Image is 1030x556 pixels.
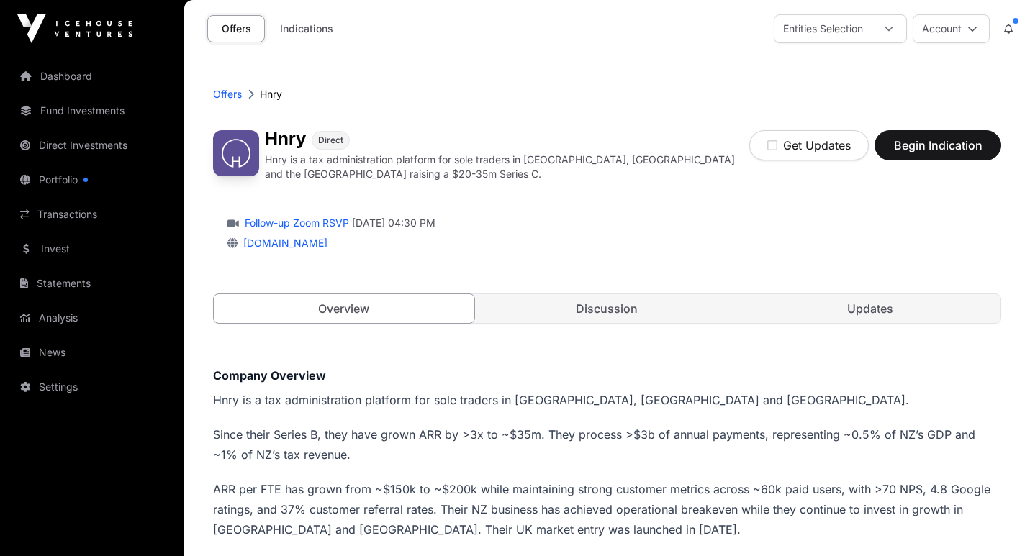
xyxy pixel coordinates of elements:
img: Icehouse Ventures Logo [17,14,132,43]
span: [DATE] 04:30 PM [352,216,435,230]
img: Hnry [213,130,259,176]
a: Offers [207,15,265,42]
a: News [12,337,173,368]
a: Indications [271,15,343,42]
a: Overview [213,293,475,324]
p: Since their Series B, they have grown ARR by >3x to ~$35m. They process >$3b of annual payments, ... [213,424,1001,465]
a: [DOMAIN_NAME] [238,237,327,249]
a: Dashboard [12,60,173,92]
p: Hnry is a tax administration platform for sole traders in [GEOGRAPHIC_DATA], [GEOGRAPHIC_DATA] an... [265,152,749,181]
a: Settings [12,371,173,403]
a: Offers [213,87,242,101]
span: Begin Indication [893,137,983,154]
a: Portfolio [12,164,173,196]
a: Analysis [12,302,173,334]
p: ARR per FTE has grown from ~$150k to ~$200k while maintaining strong customer metrics across ~60k... [213,479,1001,539]
p: Hnry is a tax administration platform for sole traders in [GEOGRAPHIC_DATA], [GEOGRAPHIC_DATA] an... [213,390,1001,410]
h1: Hnry [265,130,306,150]
span: Direct [318,135,343,146]
button: Get Updates [749,130,869,160]
strong: Company Overview [213,368,326,383]
div: Entities Selection [774,15,872,42]
a: Invest [12,233,173,265]
button: Begin Indication [875,130,1001,160]
a: Fund Investments [12,95,173,127]
a: Follow-up Zoom RSVP [242,216,349,230]
nav: Tabs [214,294,1000,323]
a: Statements [12,268,173,299]
a: Discussion [477,294,738,323]
button: Account [913,14,990,43]
a: Transactions [12,199,173,230]
p: Hnry [260,87,282,101]
a: Begin Indication [875,145,1001,159]
a: Direct Investments [12,129,173,161]
a: Updates [740,294,1000,323]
